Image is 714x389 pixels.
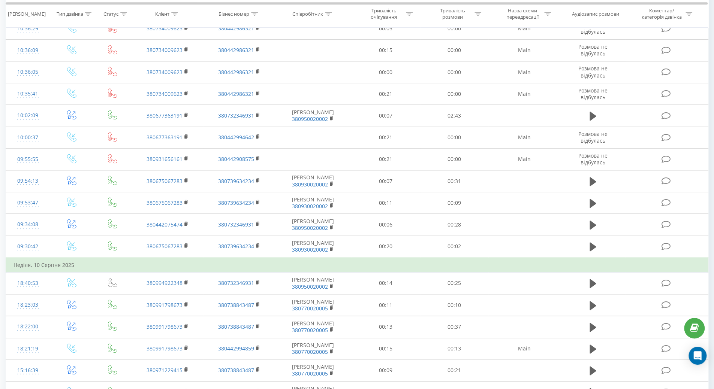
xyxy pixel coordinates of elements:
a: 380991798673 [147,323,183,330]
div: 10:35:41 [13,86,42,101]
a: 380739634234 [218,199,254,206]
td: 00:21 [352,148,420,170]
a: 380738843487 [218,323,254,330]
td: 00:37 [420,316,489,338]
td: Main [488,148,560,170]
td: Main [488,83,560,105]
td: 00:14 [352,272,420,294]
td: [PERSON_NAME] [275,294,352,316]
td: [PERSON_NAME] [275,338,352,359]
td: 00:15 [352,338,420,359]
td: 00:21 [352,83,420,105]
td: [PERSON_NAME] [275,235,352,258]
div: Тривалість очікування [364,8,404,21]
div: 09:34:08 [13,217,42,232]
div: 09:53:47 [13,195,42,210]
td: 00:25 [420,272,489,294]
a: 380930020002 [292,203,328,210]
a: 380442986321 [218,46,254,54]
td: 00:06 [352,214,420,235]
a: 380442986321 [218,90,254,97]
a: 380950020002 [292,224,328,231]
a: 380675067283 [147,243,183,250]
a: 380931656161 [147,155,183,162]
td: [PERSON_NAME] [275,170,352,192]
td: 00:07 [352,170,420,192]
td: 00:00 [420,61,489,83]
span: Розмова не відбулась [578,43,608,57]
div: 18:22:00 [13,319,42,334]
a: 380732346931 [218,221,254,228]
a: 380994922348 [147,279,183,286]
a: 380770020005 [292,370,328,377]
td: 00:11 [352,192,420,214]
td: Main [488,18,560,39]
span: Розмова не відбулась [578,65,608,79]
a: 380677363191 [147,112,183,119]
td: 00:00 [352,61,420,83]
a: 380442994859 [218,345,254,352]
td: 00:09 [420,192,489,214]
a: 380930020002 [292,246,328,253]
td: 00:00 [420,148,489,170]
td: 00:13 [352,316,420,338]
td: 00:00 [420,18,489,39]
a: 380442075474 [147,221,183,228]
div: 18:21:19 [13,341,42,356]
a: 380442908575 [218,155,254,162]
a: 380734009623 [147,46,183,54]
td: Main [488,127,560,148]
a: 380770020005 [292,305,328,312]
div: 18:40:53 [13,276,42,291]
a: 380770020005 [292,326,328,334]
div: 10:00:37 [13,130,42,145]
div: 09:55:55 [13,152,42,167]
a: 380677363191 [147,134,183,141]
td: 00:02 [420,235,489,258]
div: 10:36:09 [13,43,42,58]
a: 380991798673 [147,345,183,352]
div: 18:23:03 [13,298,42,312]
a: 380738843487 [218,301,254,309]
a: 380442994642 [218,134,254,141]
div: 09:54:13 [13,174,42,188]
td: 00:31 [420,170,489,192]
td: [PERSON_NAME] [275,359,352,381]
a: 380770020005 [292,348,328,355]
div: Співробітник [292,11,323,17]
a: 380971229415 [147,367,183,374]
a: 380739634234 [218,243,254,250]
a: 380950020002 [292,115,328,122]
div: Open Intercom Messenger [689,347,707,365]
div: 10:02:09 [13,108,42,123]
td: 00:00 [420,39,489,61]
td: 00:07 [352,105,420,127]
a: 380675067283 [147,199,183,206]
div: 15:16:39 [13,363,42,378]
a: 380675067283 [147,177,183,185]
td: 00:21 [352,127,420,148]
td: [PERSON_NAME] [275,105,352,127]
td: 00:13 [420,338,489,359]
div: Бізнес номер [219,11,249,17]
td: 02:43 [420,105,489,127]
div: 10:36:05 [13,65,42,79]
td: 00:15 [352,39,420,61]
td: 00:00 [420,83,489,105]
div: Назва схеми переадресації [502,8,542,21]
td: [PERSON_NAME] [275,192,352,214]
a: 380734009623 [147,90,183,97]
td: 00:05 [352,18,420,39]
div: Коментар/категорія дзвінка [640,8,684,21]
td: 00:21 [420,359,489,381]
td: Main [488,39,560,61]
div: 10:36:29 [13,21,42,36]
div: Аудіозапис розмови [572,11,619,17]
td: Main [488,338,560,359]
td: [PERSON_NAME] [275,272,352,294]
td: Main [488,61,560,83]
a: 380732346931 [218,279,254,286]
a: 380734009623 [147,69,183,76]
div: [PERSON_NAME] [8,11,46,17]
span: Розмова не відбулась [578,87,608,101]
